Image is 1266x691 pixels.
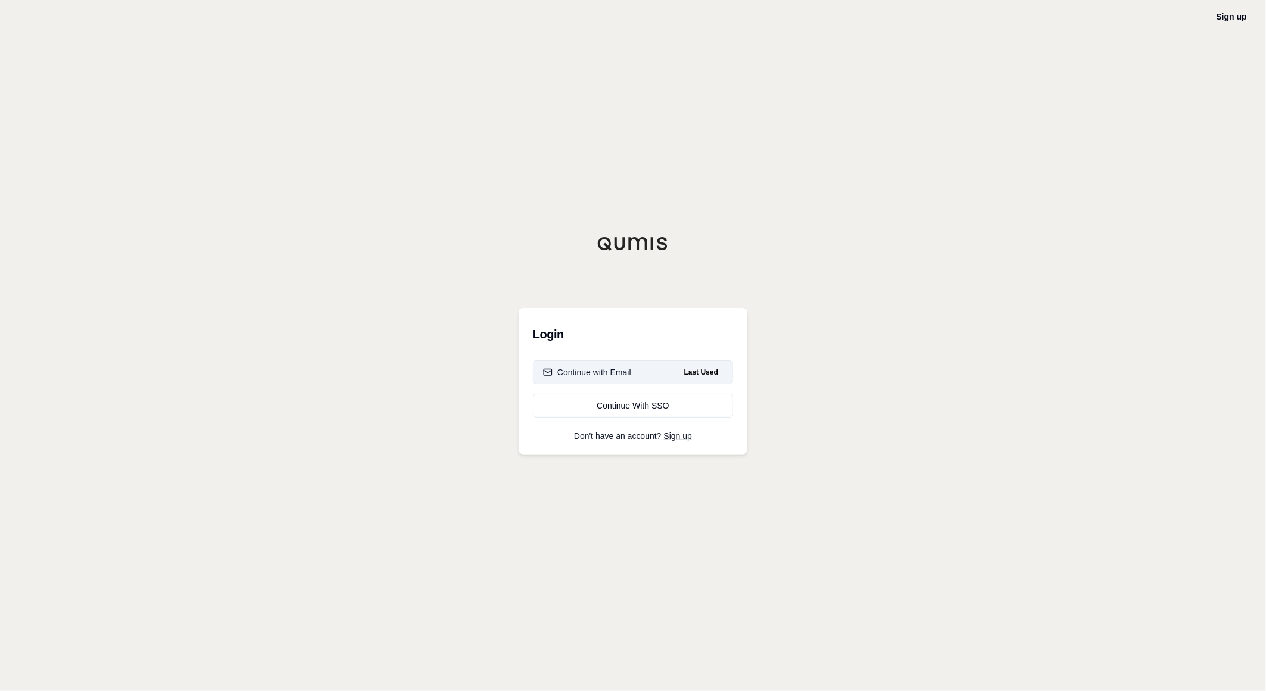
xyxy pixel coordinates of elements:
[679,365,723,379] span: Last Used
[533,360,733,384] button: Continue with EmailLast Used
[533,322,733,346] h3: Login
[533,432,733,440] p: Don't have an account?
[664,431,692,441] a: Sign up
[543,366,631,378] div: Continue with Email
[533,394,733,418] a: Continue With SSO
[543,400,723,412] div: Continue With SSO
[597,236,669,251] img: Qumis
[1217,12,1247,21] a: Sign up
